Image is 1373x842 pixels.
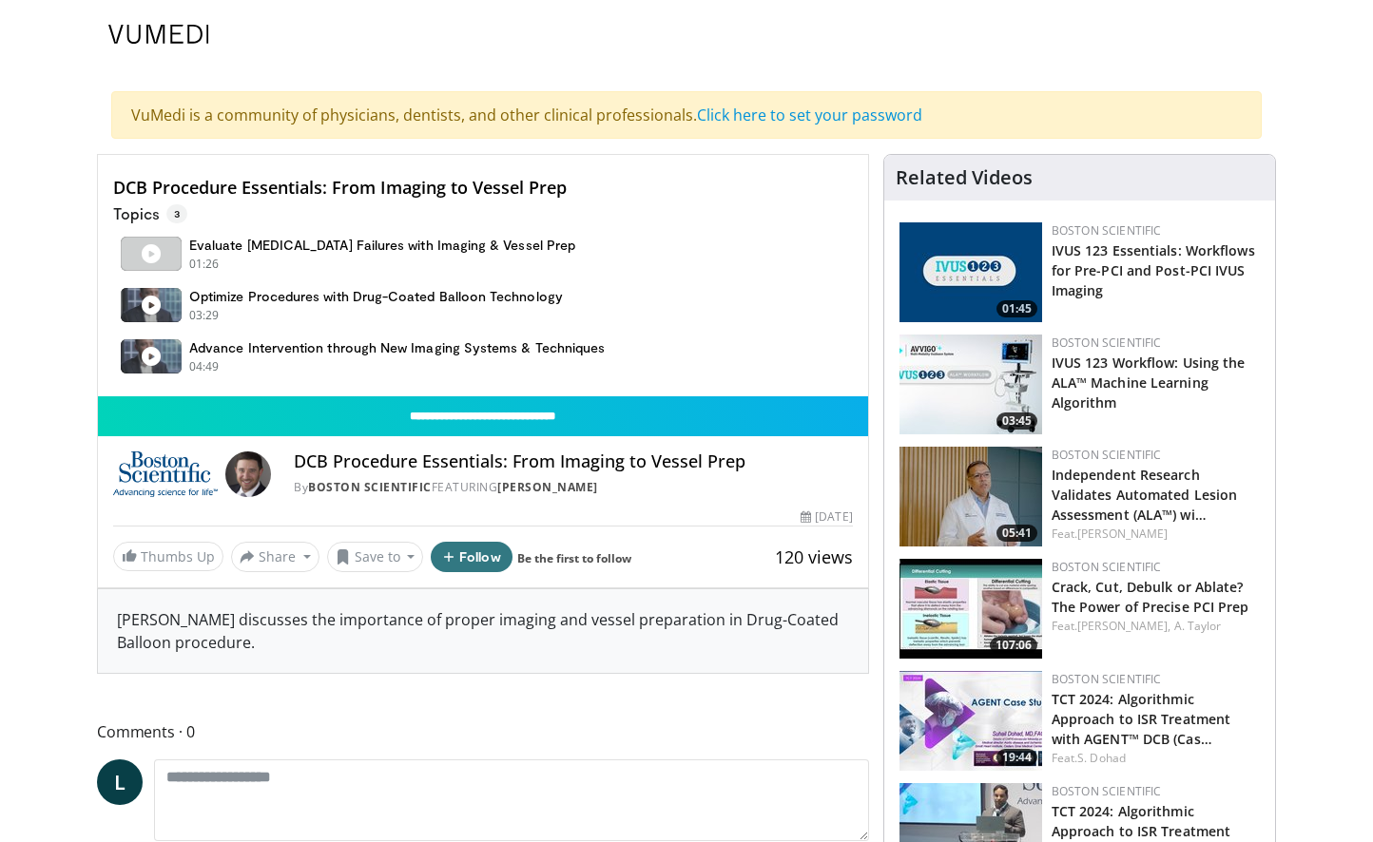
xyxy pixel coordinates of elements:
h4: DCB Procedure Essentials: From Imaging to Vessel Prep [294,451,852,472]
div: VuMedi is a community of physicians, dentists, and other clinical professionals. [111,91,1262,139]
button: Save to [327,542,424,572]
a: IVUS 123 Essentials: Workflows for Pre-PCI and Post-PCI IVUS Imaging [1052,241,1255,299]
h3: Independent Research Validates Automated Lesion Assessment (ALA™) with IVUS [1052,464,1260,524]
span: 120 views [775,545,853,568]
span: 01:45 [996,300,1037,317]
span: Comments 0 [97,719,869,744]
a: IVUS 123 Workflow: Using the ALA™ Machine Learning Algorithm [1052,354,1246,411]
img: VuMedi Logo [108,25,209,44]
a: [PERSON_NAME] [1077,526,1168,542]
a: [PERSON_NAME] [497,479,598,495]
div: [PERSON_NAME] discusses the importance of proper imaging and vessel preparation in Drug-Coated Ba... [98,589,868,673]
p: Topics [113,204,187,223]
a: Boston Scientific [1052,671,1162,687]
a: TCT 2024: Algorithmic Approach to ISR Treatment with AGENT™ DCB (Cas… [1052,690,1231,748]
h3: TCT 2024: Algorithmic Approach to ISR Treatment with AGENT™ DCB (Case 4/4) [1052,688,1260,748]
a: 19:44 [899,671,1042,771]
a: Boston Scientific [1052,335,1162,351]
a: 107:06 [899,559,1042,659]
a: L [97,759,143,805]
span: 3 [166,204,187,223]
a: Boston Scientific [1052,559,1162,575]
img: Avatar [225,451,271,497]
a: Boston Scientific [1052,222,1162,239]
a: Boston Scientific [1052,783,1162,799]
span: 107:06 [990,637,1037,654]
a: Independent Research Validates Automated Lesion Assessment (ALA™) wi… [1052,466,1238,524]
a: Thumbs Up [113,542,223,571]
p: 01:26 [189,256,220,273]
span: 19:44 [996,749,1037,766]
img: a66c217a-745f-4867-a66f-0c610c99ad03.150x105_q85_crop-smart_upscale.jpg [899,335,1042,434]
div: Feat. [1052,750,1260,767]
img: 82a51771-c36e-4c9d-8c8b-657e71444ec6.150x105_q85_crop-smart_upscale.jpg [899,447,1042,546]
div: By FEATURING [294,479,852,496]
h4: Evaluate [MEDICAL_DATA] Failures with Imaging & Vessel Prep [189,237,575,254]
div: Feat. [1052,618,1260,635]
h4: Optimize Procedures with Drug-Coated Balloon Technology [189,288,563,305]
a: A. Taylor [1174,618,1222,634]
span: 05:41 [996,525,1037,542]
a: [PERSON_NAME], [1077,618,1170,634]
span: 03:45 [996,412,1037,430]
img: 69e4a889-11b4-40cb-8051-b61855775f49.150x105_q85_crop-smart_upscale.jpg [899,671,1042,771]
a: Click here to set your password [697,105,922,125]
div: [DATE] [801,508,852,526]
a: S. Dohad [1077,750,1126,766]
a: 03:45 [899,335,1042,434]
button: Share [231,542,319,572]
a: 01:45 [899,222,1042,322]
a: Boston Scientific [308,479,432,495]
button: Follow [431,542,512,572]
img: 4b436dea-3de5-4b5b-b3bd-ab3b6f50cf9d.150x105_q85_crop-smart_upscale.jpg [899,559,1042,659]
a: Crack, Cut, Debulk or Ablate? The Power of Precise PCI Prep [1052,578,1249,616]
h4: DCB Procedure Essentials: From Imaging to Vessel Prep [113,178,853,199]
p: 03:29 [189,307,220,324]
a: Be the first to follow [517,550,631,566]
h4: Advance Intervention through New Imaging Systems & Techniques [189,339,605,356]
p: 04:49 [189,358,220,375]
a: 05:41 [899,447,1042,546]
div: Feat. [1052,526,1260,543]
a: Boston Scientific [1052,447,1162,463]
img: b9d8130a-0364-40f4-878e-c50c48447fba.150x105_q85_crop-smart_upscale.jpg [899,222,1042,322]
img: Boston Scientific [113,451,218,497]
h4: Related Videos [896,166,1033,189]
